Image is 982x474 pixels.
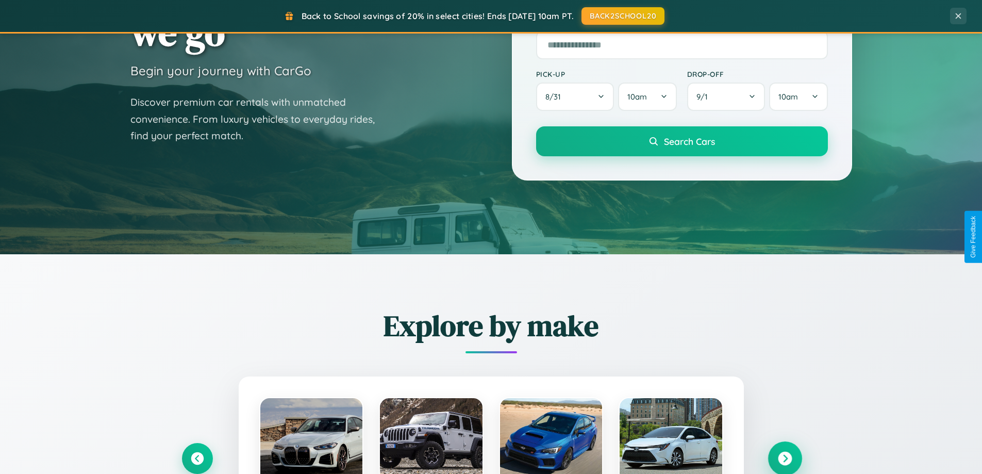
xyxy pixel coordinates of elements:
button: 8/31 [536,83,614,111]
div: Give Feedback [970,216,977,258]
span: Search Cars [664,136,715,147]
h3: Begin your journey with CarGo [130,63,311,78]
p: Discover premium car rentals with unmatched convenience. From luxury vehicles to everyday rides, ... [130,94,388,144]
span: 10am [627,92,647,102]
h2: Explore by make [182,306,801,346]
button: 9/1 [687,83,765,111]
span: 10am [778,92,798,102]
button: 10am [618,83,676,111]
button: 10am [769,83,827,111]
span: 9 / 1 [696,92,713,102]
button: BACK2SCHOOL20 [581,7,664,25]
label: Drop-off [687,70,828,78]
label: Pick-up [536,70,677,78]
span: Back to School savings of 20% in select cities! Ends [DATE] 10am PT. [302,11,574,21]
span: 8 / 31 [545,92,566,102]
button: Search Cars [536,126,828,156]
